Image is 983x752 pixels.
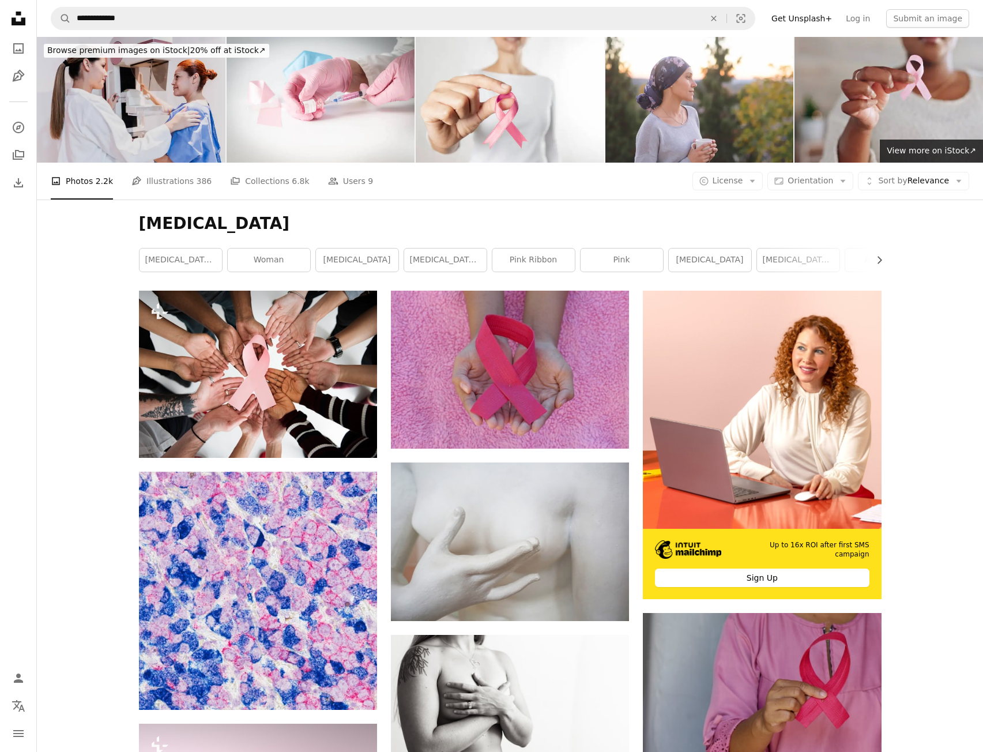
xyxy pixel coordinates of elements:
[655,540,721,559] img: file-1690386555781-336d1949dad1image
[391,291,629,449] img: person with pink band on her left hand
[140,249,222,272] a: [MEDICAL_DATA] awareness
[139,213,882,234] h1: [MEDICAL_DATA]
[887,146,976,155] span: View more on iStock ↗
[228,249,310,272] a: woman
[839,9,877,28] a: Log in
[368,175,373,187] span: 9
[643,291,881,599] a: Up to 16x ROI after first SMS campaignSign Up
[292,175,309,187] span: 6.8k
[878,176,907,185] span: Sort by
[7,171,30,194] a: Download History
[7,65,30,88] a: Illustrations
[230,163,309,200] a: Collections 6.8k
[738,540,869,560] span: Up to 16x ROI after first SMS campaign
[37,37,276,65] a: Browse premium images on iStock|20% off at iStock↗
[880,140,983,163] a: View more on iStock↗
[492,249,575,272] a: pink ribbon
[7,694,30,717] button: Language
[316,249,398,272] a: [MEDICAL_DATA]
[391,463,629,621] img: nude woman figurine
[51,7,71,29] button: Search Unsplash
[328,163,374,200] a: Users 9
[51,7,755,30] form: Find visuals sitewide
[404,249,487,272] a: [MEDICAL_DATA] ribbon
[878,175,949,187] span: Relevance
[391,709,629,719] a: a black and white photo of a woman with tattoos on her chest
[37,37,225,163] img: Doctor doing mammogram exam on patient at hospital
[7,144,30,167] a: Collections
[643,291,881,529] img: file-1722962837469-d5d3a3dee0c7image
[197,175,212,187] span: 386
[391,364,629,374] a: person with pink band on her left hand
[727,7,755,29] button: Visual search
[47,46,266,55] span: 20% off at iStock ↗
[701,7,726,29] button: Clear
[794,37,983,163] img: Breast cancer, pink ribbon and hands of black woman with symbol for awareness, testing and health...
[655,569,869,587] div: Sign Up
[605,37,794,163] img: woman battling cancer stands outside and contemplates her life
[757,249,839,272] a: [MEDICAL_DATA] foundation
[886,9,969,28] button: Submit an image
[416,37,604,163] img: Woman Holding Pink Awareness Ribbon
[7,116,30,139] a: Explore
[7,667,30,690] a: Log in / Sign up
[139,291,377,458] img: Group of People Holding Ribbon Breast Cancer Concept
[869,249,882,272] button: scroll list to the right
[788,176,833,185] span: Orientation
[669,249,751,272] a: [MEDICAL_DATA]
[767,172,853,190] button: Orientation
[47,46,190,55] span: Browse premium images on iStock |
[643,687,881,697] a: woman in pink and white polka dot shirt
[139,472,377,710] img: brown and gray stone fragments
[391,536,629,547] a: nude woman figurine
[7,37,30,60] a: Photos
[139,585,377,596] a: brown and gray stone fragments
[581,249,663,272] a: pink
[692,172,763,190] button: License
[131,163,212,200] a: Illustrations 386
[858,172,969,190] button: Sort byRelevance
[764,9,839,28] a: Get Unsplash+
[139,369,377,379] a: Group of People Holding Ribbon Breast Cancer Concept
[845,249,928,272] a: awareness
[713,176,743,185] span: License
[227,37,415,163] img: Breast cancer vaccine mock-up, pink vial. Women's health, research, awareness.
[7,722,30,745] button: Menu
